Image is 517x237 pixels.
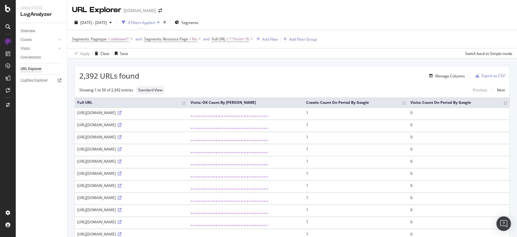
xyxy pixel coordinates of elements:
[77,122,186,127] div: [URL][DOMAIN_NAME]
[262,37,278,42] div: Add Filter
[120,51,128,56] div: Save
[158,8,162,13] div: arrow-right-arrow-left
[226,36,228,42] span: =
[408,144,509,156] td: 0
[21,46,30,52] div: Visits
[77,159,186,164] div: [URL][DOMAIN_NAME]
[128,20,155,25] div: 3 Filters Applied
[188,97,304,107] th: Visits: OK Count By Bing
[124,8,156,14] div: [DOMAIN_NAME]
[189,36,191,42] span: =
[75,97,188,107] th: Full URL: activate to sort column ascending
[101,51,110,56] div: Clear
[304,192,408,205] td: 1
[162,19,167,25] div: times
[77,183,186,188] div: [URL][DOMAIN_NAME]
[181,20,198,25] span: Segments
[77,147,186,152] div: [URL][DOMAIN_NAME]
[465,51,512,56] div: Switch back to Simple mode
[21,28,35,34] div: Overview
[21,46,57,52] a: Visits
[304,217,408,229] td: 1
[304,132,408,144] td: 1
[77,110,186,115] div: [URL][DOMAIN_NAME]
[80,51,90,56] div: Apply
[21,77,63,84] a: Logfiles Explorer
[408,205,509,217] td: 0
[408,180,509,192] td: 0
[77,232,186,237] div: [URL][DOMAIN_NAME]
[80,20,107,25] span: [DATE] - [DATE]
[229,35,249,43] span: ^.*lvrid=.*$
[304,144,408,156] td: 1
[21,54,41,61] div: Conversions
[111,35,129,43] span: unknown/*
[482,73,505,78] div: Export as CSV
[408,192,509,205] td: 0
[427,72,465,80] button: Manage Columns
[144,36,188,42] span: Segments: Resource Page
[254,36,278,43] button: Add Filter
[72,36,107,42] span: Segments: Pagetype
[21,37,57,43] a: Crawls
[408,107,509,120] td: 0
[21,5,62,11] div: Analytics
[408,156,509,168] td: 0
[304,156,408,168] td: 1
[304,180,408,192] td: 1
[463,49,512,58] button: Switch back to Simple mode
[108,36,110,42] span: =
[21,28,63,34] a: Overview
[138,88,162,92] span: Standard View
[492,86,505,94] a: Next
[203,36,210,42] button: and
[21,66,63,72] a: URL Explorer
[21,54,63,61] a: Conversions
[496,216,511,231] div: Open Intercom Messenger
[192,35,197,43] span: No
[92,49,110,58] button: Clear
[281,36,317,43] button: Add Filter Group
[408,97,509,107] th: Visits: Count On Period By Google: activate to sort column ascending
[72,18,114,27] button: [DATE] - [DATE]
[21,37,32,43] div: Crawls
[21,77,48,84] div: Logfiles Explorer
[119,18,162,27] button: 3 Filters Applied
[72,49,90,58] button: Apply
[77,207,186,212] div: [URL][DOMAIN_NAME]
[304,168,408,180] td: 1
[79,71,139,81] span: 2,392 URLs found
[304,120,408,132] td: 1
[136,86,165,94] div: neutral label
[72,5,121,15] div: URL Explorer
[289,37,317,42] div: Add Filter Group
[77,219,186,225] div: [URL][DOMAIN_NAME]
[435,73,465,79] div: Manage Columns
[135,36,142,42] button: and
[21,66,41,72] div: URL Explorer
[473,71,505,81] button: Export as CSV
[21,11,62,18] div: LogAnalyzer
[304,107,408,120] td: 1
[77,195,186,200] div: [URL][DOMAIN_NAME]
[408,217,509,229] td: 0
[212,36,225,42] span: Full URL
[77,134,186,140] div: [URL][DOMAIN_NAME]
[172,18,201,27] button: Segments
[408,132,509,144] td: 0
[79,87,133,93] div: Showing 1 to 50 of 2,392 entries
[408,168,509,180] td: 0
[304,205,408,217] td: 1
[77,171,186,176] div: [URL][DOMAIN_NAME]
[304,97,408,107] th: Crawls: Count On Period By Google: activate to sort column ascending
[408,120,509,132] td: 0
[112,49,128,58] button: Save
